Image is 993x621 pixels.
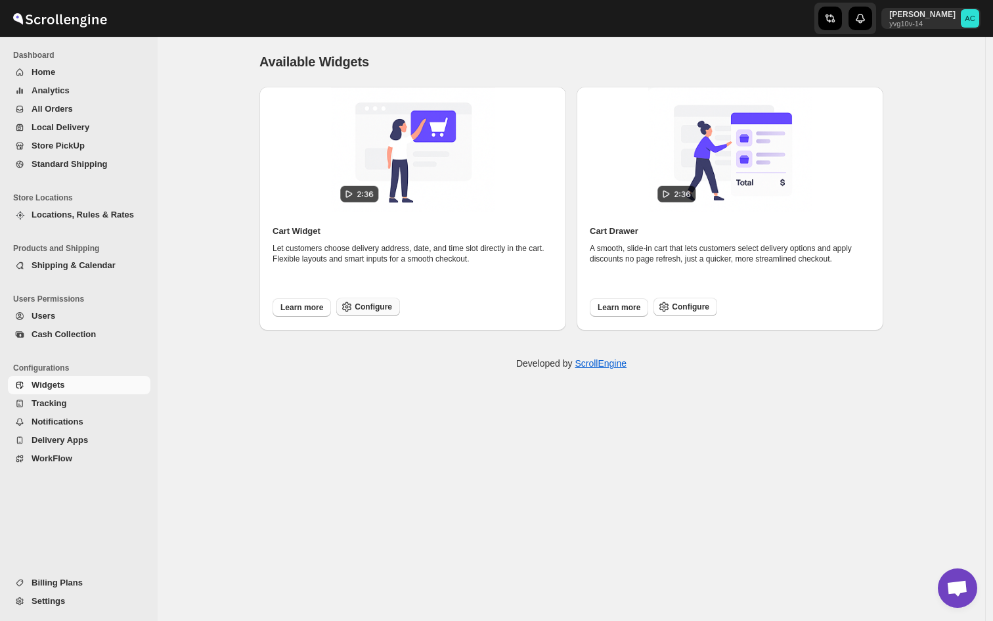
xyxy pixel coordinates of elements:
[516,357,627,370] p: Developed by
[8,307,150,325] button: Users
[8,63,150,81] button: Home
[32,578,83,587] span: Billing Plans
[961,9,979,28] span: Abhishek Chowdhury
[32,417,83,426] span: Notifications
[8,413,150,431] button: Notifications
[32,122,89,132] span: Local Delivery
[13,50,151,60] span: Dashboard
[32,435,88,445] span: Delivery Apps
[8,100,150,118] button: All Orders
[11,2,109,35] img: ScrollEngine
[32,453,72,463] span: WorkFlow
[575,358,627,369] a: ScrollEngine
[355,302,392,312] span: Configure
[13,363,151,373] span: Configurations
[32,67,55,77] span: Home
[32,311,55,321] span: Users
[259,55,369,69] span: Available Widgets
[32,398,66,408] span: Tracking
[13,243,151,254] span: Products and Shipping
[8,394,150,413] button: Tracking
[889,20,956,28] p: yvg10v-14
[8,256,150,275] button: Shipping & Calendar
[13,294,151,304] span: Users Permissions
[8,206,150,224] button: Locations, Rules & Rates
[8,431,150,449] button: Delivery Apps
[280,302,323,313] span: Learn more
[32,104,73,114] span: All Orders
[590,298,648,317] button: Learn more
[32,159,108,169] span: Standard Shipping
[672,302,709,312] span: Configure
[653,298,717,316] button: Configure
[32,596,65,606] span: Settings
[881,8,981,29] button: User menu
[8,449,150,468] button: WorkFlow
[331,87,495,212] img: 00
[32,329,96,339] span: Cash Collection
[13,193,151,203] span: Store Locations
[8,81,150,100] button: Analytics
[32,380,64,390] span: Widgets
[32,210,134,219] span: Locations, Rules & Rates
[273,225,320,238] h2: Cart Widget
[590,225,638,238] h2: Cart Drawer
[336,298,400,316] button: Configure
[32,85,70,95] span: Analytics
[8,574,150,592] button: Billing Plans
[938,568,977,608] div: Open chat
[889,9,956,20] p: [PERSON_NAME]
[8,376,150,394] button: Widgets
[32,260,116,270] span: Shipping & Calendar
[590,243,870,264] div: A smooth, slide-in cart that lets customers select delivery options and apply discounts no page r...
[8,592,150,610] button: Settings
[273,298,331,317] button: Learn more
[8,325,150,344] button: Cash Collection
[598,302,640,313] span: Learn more
[648,87,812,212] img: 01
[32,141,85,150] span: Store PickUp
[273,243,553,264] div: Let customers choose delivery address, date, and time slot directly in the cart. Flexible layouts...
[965,14,975,22] text: AC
